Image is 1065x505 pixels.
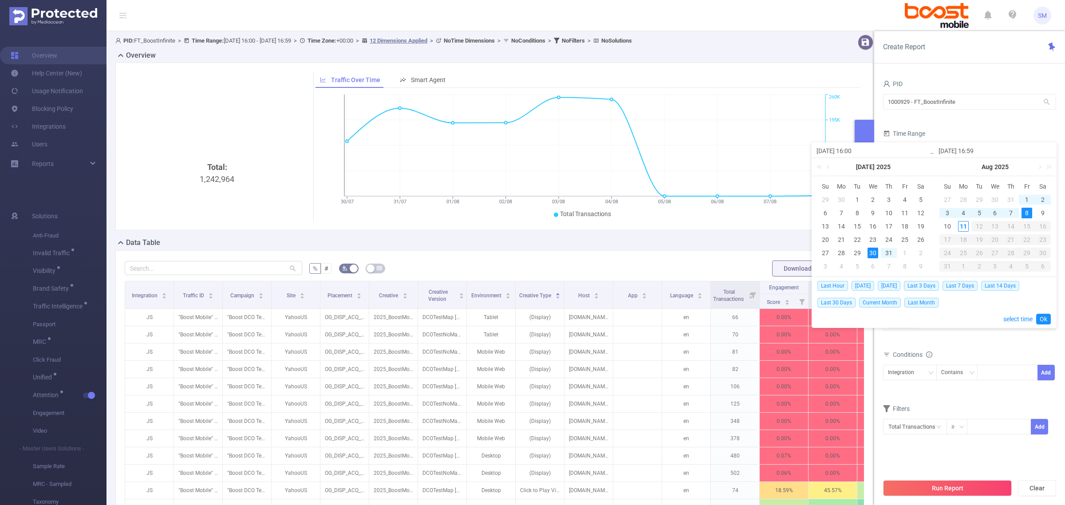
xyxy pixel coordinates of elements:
[320,77,326,83] i: icon: line-chart
[33,316,106,333] span: Passport
[971,206,987,220] td: August 5, 2025
[115,37,632,44] span: FT_BoostInfinite [DATE] 16:00 - [DATE] 16:59 +00:00
[658,199,671,205] tspan: 05/08
[820,221,831,232] div: 13
[33,351,106,369] span: Click Fraud
[495,37,503,44] span: >
[939,206,955,220] td: August 3, 2025
[33,404,106,422] span: Engagement
[711,199,724,205] tspan: 06/08
[928,370,934,376] i: icon: down
[11,100,73,118] a: Blocking Policy
[913,246,929,260] td: August 2, 2025
[1035,206,1051,220] td: August 9, 2025
[1019,248,1035,258] div: 29
[913,260,929,273] td: August 9, 2025
[1035,158,1043,176] a: Next month (PageDown)
[987,180,1003,193] th: Wed
[1003,233,1019,246] td: August 21, 2025
[1019,182,1035,190] span: Fr
[939,248,955,258] div: 24
[817,180,833,193] th: Sun
[1035,261,1051,272] div: 6
[1019,193,1035,206] td: August 1, 2025
[1003,311,1033,327] a: select time
[971,234,987,245] div: 19
[868,248,878,258] div: 30
[959,424,964,430] i: icon: down
[852,261,863,272] div: 5
[868,234,878,245] div: 23
[1036,314,1051,324] a: Ok
[987,193,1003,206] td: July 30, 2025
[939,233,955,246] td: August 17, 2025
[499,199,512,205] tspan: 02/08
[897,220,913,233] td: July 18, 2025
[852,194,863,205] div: 1
[883,80,890,87] i: icon: user
[411,76,446,83] span: Smart Agent
[340,199,353,205] tspan: 30/07
[308,37,336,44] b: Time Zone:
[1019,246,1035,260] td: August 29, 2025
[987,182,1003,190] span: We
[33,458,106,475] span: Sample Rate
[881,220,897,233] td: July 17, 2025
[833,206,849,220] td: July 7, 2025
[971,261,987,272] div: 2
[817,260,833,273] td: August 3, 2025
[955,233,971,246] td: August 18, 2025
[849,193,865,206] td: July 1, 2025
[833,233,849,246] td: July 21, 2025
[888,365,920,380] div: Integration
[987,261,1003,272] div: 3
[897,193,913,206] td: July 4, 2025
[971,221,987,232] div: 12
[1003,246,1019,260] td: August 28, 2025
[427,37,436,44] span: >
[833,180,849,193] th: Mon
[585,37,593,44] span: >
[955,206,971,220] td: August 4, 2025
[955,261,971,272] div: 1
[987,220,1003,233] td: August 13, 2025
[829,117,840,123] tspan: 195K
[1035,221,1051,232] div: 16
[915,208,926,218] div: 12
[817,233,833,246] td: July 20, 2025
[939,234,955,245] div: 17
[126,237,160,248] h2: Data Table
[836,194,847,205] div: 30
[971,220,987,233] td: August 12, 2025
[884,208,894,218] div: 10
[1035,260,1051,273] td: September 6, 2025
[969,370,974,376] i: icon: down
[833,182,849,190] span: Mo
[836,248,847,258] div: 28
[955,193,971,206] td: July 28, 2025
[331,76,380,83] span: Traffic Over Time
[1037,194,1048,205] div: 2
[881,193,897,206] td: July 3, 2025
[33,285,72,292] span: Brand Safety
[1003,260,1019,273] td: September 4, 2025
[849,260,865,273] td: August 5, 2025
[1019,261,1035,272] div: 5
[981,281,1019,291] span: Last 14 Days
[865,233,881,246] td: July 23, 2025
[884,248,894,258] div: 31
[816,146,930,156] input: Start date
[865,246,881,260] td: July 30, 2025
[955,220,971,233] td: August 11, 2025
[897,246,913,260] td: August 1, 2025
[829,95,840,100] tspan: 260K
[1037,208,1048,218] div: 9
[833,220,849,233] td: July 14, 2025
[881,246,897,260] td: July 31, 2025
[915,221,926,232] div: 19
[849,206,865,220] td: July 8, 2025
[899,261,910,272] div: 8
[971,260,987,273] td: September 2, 2025
[511,37,545,44] b: No Conditions
[1003,193,1019,206] td: July 31, 2025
